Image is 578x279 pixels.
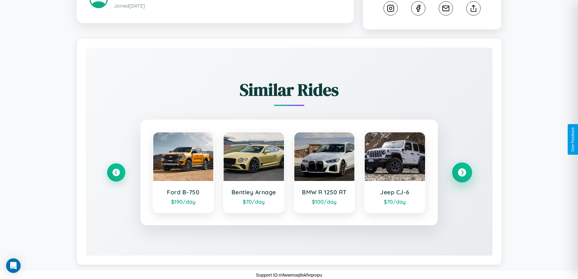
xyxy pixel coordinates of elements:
[300,198,349,205] div: $ 100 /day
[223,132,285,213] a: Bentley Arnage$70/day
[300,189,349,196] h3: BMW R 1250 RT
[371,198,419,205] div: $ 70 /day
[256,271,322,279] p: Support ID: mfwwmoq8skfvqxvpu
[364,132,426,213] a: Jeep CJ-6$70/day
[114,2,341,10] p: Joined [DATE]
[294,132,355,213] a: BMW R 1250 RT$100/day
[159,189,208,196] h3: Ford B-750
[6,258,21,273] div: Open Intercom Messenger
[159,198,208,205] div: $ 190 /day
[230,198,278,205] div: $ 70 /day
[153,132,214,213] a: Ford B-750$190/day
[230,189,278,196] h3: Bentley Arnage
[371,189,419,196] h3: Jeep CJ-6
[107,78,471,101] h2: Similar Rides
[571,127,575,152] div: Give Feedback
